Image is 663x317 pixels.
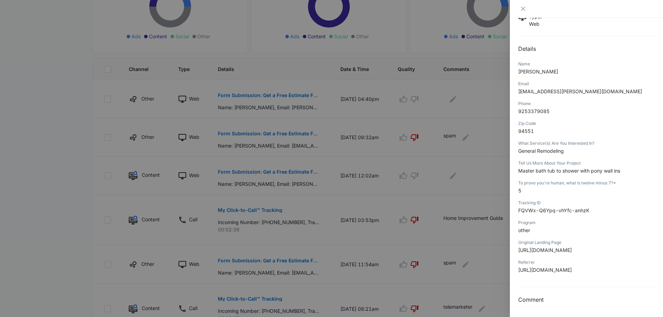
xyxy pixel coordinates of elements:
[520,6,526,11] span: close
[518,45,655,53] h2: Details
[518,295,655,304] h3: Comment
[518,200,655,206] div: Tracking ID
[518,188,521,193] span: 5
[518,81,655,87] div: Email
[518,168,620,174] span: Master bath tub to shower with pony wall ins
[518,108,550,114] span: 9253379085
[518,6,528,12] button: Close
[518,259,655,266] div: Referrer
[518,227,530,233] span: other
[518,220,655,226] div: Program
[518,120,655,127] div: Zip Code
[529,20,542,27] p: Web
[518,267,572,273] span: [URL][DOMAIN_NAME]
[518,239,655,246] div: Original Landing Page
[518,148,564,154] span: General Remodeling
[518,140,655,146] div: What Service(s) Are You Interested In?
[518,128,534,134] span: 94551
[518,69,558,74] span: [PERSON_NAME]
[518,180,655,186] div: To prove you're human, what is twelve minus 7?*
[518,101,655,107] div: Phone
[518,207,589,213] span: FQVWx-Q6Ypq-vhYfc-anhzK
[518,247,572,253] span: [URL][DOMAIN_NAME]
[518,160,655,166] div: Tell Us More About Your Project
[518,88,642,94] span: [EMAIL_ADDRESS][PERSON_NAME][DOMAIN_NAME]
[518,61,655,67] div: Name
